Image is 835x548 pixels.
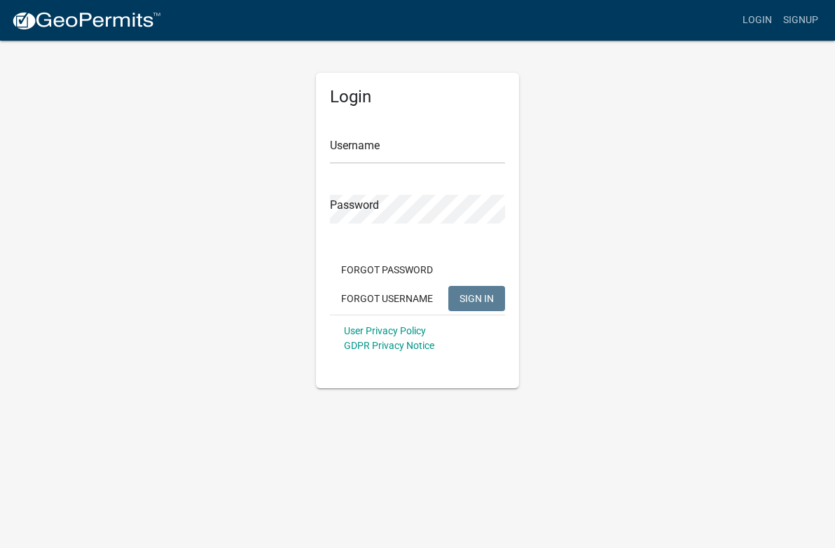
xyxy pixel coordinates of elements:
[448,286,505,311] button: SIGN IN
[737,7,778,34] a: Login
[778,7,824,34] a: Signup
[330,286,444,311] button: Forgot Username
[460,292,494,303] span: SIGN IN
[344,325,426,336] a: User Privacy Policy
[344,340,434,351] a: GDPR Privacy Notice
[330,257,444,282] button: Forgot Password
[330,87,505,107] h5: Login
